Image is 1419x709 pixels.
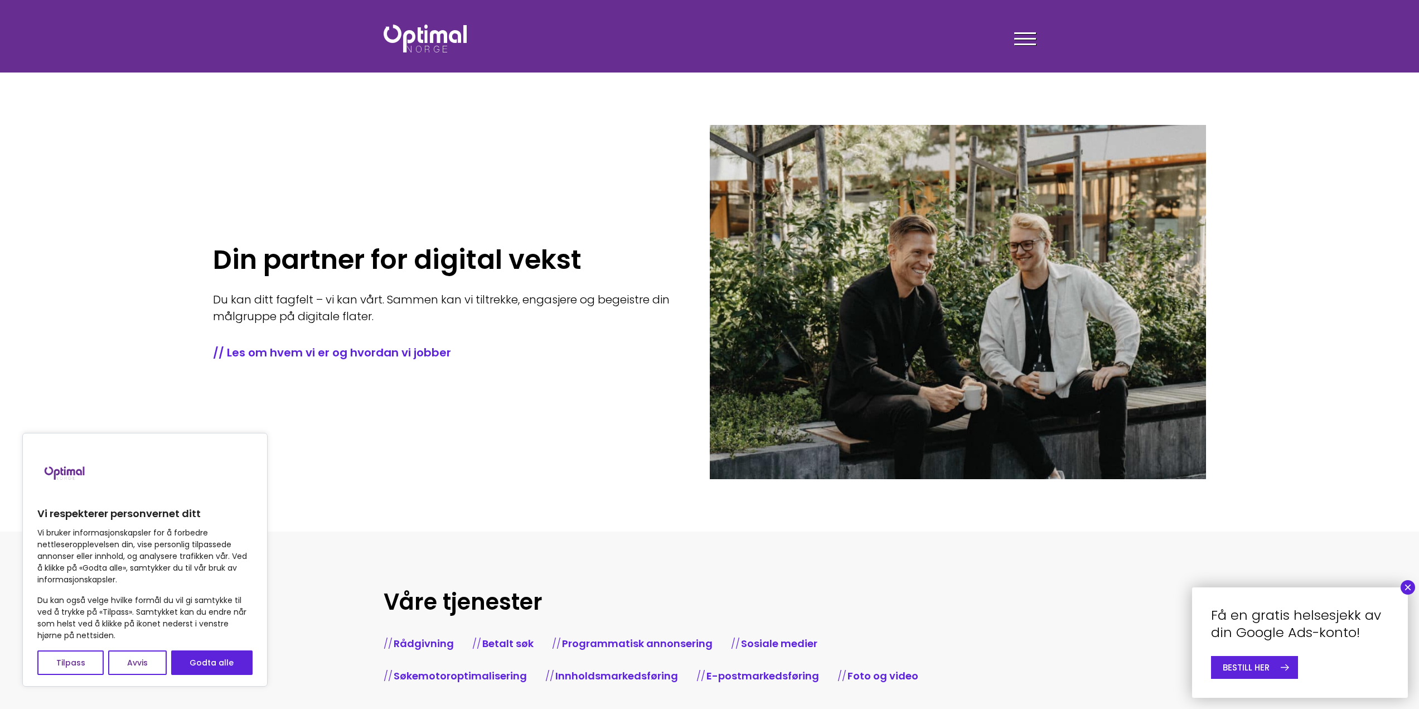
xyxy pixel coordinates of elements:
a: Søkemotoroptimalisering [394,669,527,683]
a: Programmatisk annonsering [562,636,713,650]
a: Foto og video [847,669,918,683]
p: Vi bruker informasjonskapsler for å forbedre nettleseropplevelsen din, vise personlig tilpassede ... [37,527,253,586]
button: Avvis [108,650,166,675]
p: Du kan også velge hvilke formål du vil gi samtykke til ved å trykke på «Tilpass». Samtykket kan d... [37,595,253,642]
a: Rådgivning [394,636,454,650]
a: Innholdsmarkedsføring [555,669,678,683]
button: Godta alle [171,650,253,675]
a: Sosiale medier [741,636,817,650]
a: // Les om hvem vi er og hvordan vi jobber [213,345,676,360]
a: Betalt søk [482,636,534,650]
button: Tilpass [37,650,104,675]
p: Du kan ditt fagfelt – vi kan vårt. Sammen kan vi tiltrekke, engasjere og begeistre din målgruppe ... [213,291,676,325]
img: Optimal Norge [384,25,467,52]
p: Vi respekterer personvernet ditt [37,507,253,520]
a: E-postmarkedsføring [706,669,819,683]
a: BESTILL HER [1211,656,1298,679]
img: Brand logo [37,445,93,500]
h4: Få en gratis helsesjekk av din Google Ads-konto! [1211,606,1389,641]
h2: Våre tjenester [384,587,1036,616]
h1: Din partner for digital vekst [213,244,676,276]
button: Close [1401,580,1415,595]
div: Vi respekterer personvernet ditt [22,433,268,687]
